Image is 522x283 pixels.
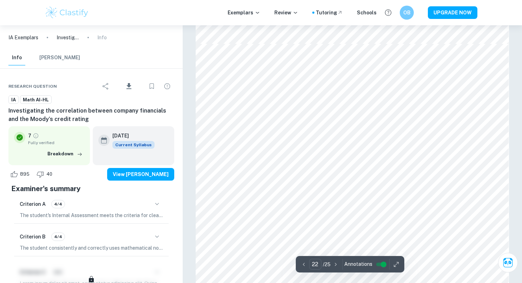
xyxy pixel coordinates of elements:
h5: Examiner's summary [11,183,171,194]
a: IA [8,95,19,104]
span: IA [9,96,18,103]
span: Research question [8,83,57,89]
span: Fully verified [28,140,84,146]
button: [PERSON_NAME] [39,50,80,66]
button: Info [8,50,25,66]
div: Dislike [35,169,56,180]
a: Grade fully verified [33,133,39,139]
button: Breakdown [46,149,84,159]
p: Investigating the correlation between company financials and the Moody’s credit rating [57,34,79,41]
button: OB [400,6,414,20]
h6: OB [403,9,411,16]
div: This exemplar is based on the current syllabus. Feel free to refer to it for inspiration/ideas wh... [112,141,155,149]
div: Report issue [160,79,174,93]
div: Share [99,79,113,93]
p: 7 [28,132,31,140]
a: IA Exemplars [8,34,38,41]
span: 4/4 [52,234,65,240]
span: Current Syllabus [112,141,155,149]
img: Clastify logo [45,6,89,20]
div: Download [114,77,143,95]
p: The student consistently and correctly uses mathematical notation, symbols, and terminology. Comp... [20,244,163,252]
a: Math AI-HL [20,95,52,104]
h6: [DATE] [112,132,149,140]
button: View [PERSON_NAME] [107,168,174,181]
button: Ask Clai [498,253,518,272]
h6: Criterion B [20,233,46,241]
span: Annotations [344,261,372,268]
p: Review [274,9,298,16]
div: Bookmark [145,79,159,93]
p: Exemplars [228,9,260,16]
span: 4/4 [52,201,65,207]
p: Info [97,34,107,41]
span: 40 [43,171,56,178]
p: / 25 [323,261,331,268]
span: 895 [16,171,33,178]
button: UPGRADE NOW [428,6,477,19]
a: Tutoring [316,9,343,16]
p: The student's Internal Assessment meets the criteria for clear structure and ease of understandin... [20,211,163,219]
button: Help and Feedback [382,7,394,19]
h6: Criterion A [20,200,46,208]
div: Like [8,169,33,180]
a: Schools [357,9,377,16]
span: Math AI-HL [20,96,51,103]
h6: Investigating the correlation between company financials and the Moody’s credit rating [8,107,174,123]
